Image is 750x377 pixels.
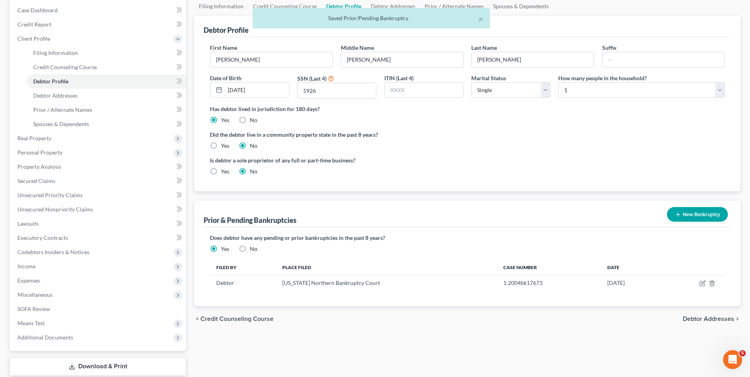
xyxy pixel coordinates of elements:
[210,234,725,242] label: Does debtor have any pending or prior bankruptcies in the past 8 years?
[17,305,50,312] span: SOFA Review
[17,263,36,270] span: Income
[17,334,73,341] span: Additional Documents
[17,277,40,284] span: Expenses
[27,89,186,103] a: Debtor Addresses
[603,52,724,67] input: --
[601,259,661,275] th: Date
[472,52,593,67] input: --
[221,245,229,253] label: Yes
[250,245,257,253] label: No
[17,249,89,255] span: Codebtors Insiders & Notices
[11,3,186,17] a: Case Dashboard
[27,103,186,117] a: Prior / Alternate Names
[497,259,601,275] th: Case Number
[200,316,274,322] span: Credit Counseling Course
[221,168,229,175] label: Yes
[298,83,376,98] input: XXXX
[204,215,297,225] div: Prior & Pending Bankruptcies
[17,206,93,213] span: Unsecured Nonpriority Claims
[210,74,242,82] label: Date of Birth
[17,291,53,298] span: Miscellaneous
[478,14,484,24] button: ×
[210,259,276,275] th: Filed By
[259,14,484,22] div: Saved Prior/Pending Bankruptcy
[276,275,497,290] td: [US_STATE] Northern Bankruptcy Court
[723,350,742,369] iframe: Intercom live chat
[341,43,374,52] label: Middle Name
[17,234,68,241] span: Executory Contracts
[17,7,58,13] span: Case Dashboard
[17,135,51,141] span: Real Property
[11,174,186,188] a: Secured Claims
[225,83,289,98] input: MM/DD/YYYY
[33,64,97,70] span: Credit Counseling Course
[210,156,463,164] label: Is debtor a sole proprietor of any full or part-time business?
[497,275,601,290] td: 1:2004bk17673
[17,35,50,42] span: Client Profile
[33,92,77,99] span: Debtor Addresses
[33,106,92,113] span: Prior / Alternate Names
[341,52,463,67] input: M.I
[11,188,186,202] a: Unsecured Priority Claims
[471,43,497,52] label: Last Name
[33,121,89,127] span: Spouses & Dependents
[27,60,186,74] a: Credit Counseling Course
[11,231,186,245] a: Executory Contracts
[210,105,725,113] label: Has debtor lived in jurisdiction for 180 days?
[210,43,237,52] label: First Name
[250,168,257,175] label: No
[276,259,497,275] th: Place Filed
[11,160,186,174] a: Property Analysis
[210,130,725,139] label: Did the debtor live in a community property state in the past 8 years?
[221,142,229,150] label: Yes
[221,116,229,124] label: Yes
[385,83,463,98] input: XXXX
[471,74,506,82] label: Marital Status
[11,217,186,231] a: Lawsuits
[33,49,78,56] span: Filing Information
[27,46,186,60] a: Filing Information
[297,74,327,83] label: SSN (Last 4)
[9,357,186,376] a: Download & Print
[194,316,274,322] button: chevron_left Credit Counseling Course
[17,163,61,170] span: Property Analysis
[250,116,257,124] label: No
[558,74,647,82] label: How many people in the household?
[17,149,62,156] span: Personal Property
[194,316,200,322] i: chevron_left
[667,207,728,222] button: New Bankruptcy
[210,52,332,67] input: --
[11,202,186,217] a: Unsecured Nonpriority Claims
[683,316,741,322] button: Debtor Addresses chevron_right
[734,316,741,322] i: chevron_right
[210,275,276,290] td: Debtor
[17,192,83,198] span: Unsecured Priority Claims
[601,275,661,290] td: [DATE]
[17,220,39,227] span: Lawsuits
[17,177,55,184] span: Secured Claims
[683,316,734,322] span: Debtor Addresses
[602,43,617,52] label: Suffix
[250,142,257,150] label: No
[384,74,414,82] label: ITIN (Last 4)
[27,117,186,131] a: Spouses & Dependents
[33,78,68,85] span: Debtor Profile
[27,74,186,89] a: Debtor Profile
[17,320,45,326] span: Means Test
[11,302,186,316] a: SOFA Review
[739,350,746,356] span: 5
